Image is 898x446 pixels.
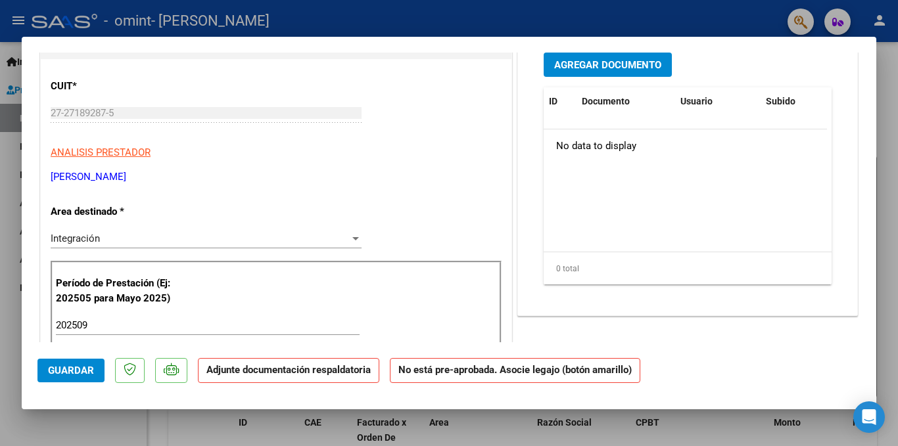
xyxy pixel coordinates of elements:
[51,204,186,219] p: Area destinado *
[582,96,630,106] span: Documento
[853,401,885,433] div: Open Intercom Messenger
[680,96,713,106] span: Usuario
[56,276,188,305] p: Período de Prestación (Ej: 202505 para Mayo 2025)
[37,359,105,382] button: Guardar
[51,79,186,94] p: CUIT
[390,358,640,384] strong: No está pre-aprobada. Asocie legajo (botón amarillo)
[549,96,557,106] span: ID
[544,53,672,77] button: Agregar Documento
[518,43,857,315] div: DOCUMENTACIÓN RESPALDATORIA
[206,364,371,376] strong: Adjunte documentación respaldatoria
[826,87,892,116] datatable-header-cell: Acción
[51,169,502,185] p: [PERSON_NAME]
[51,233,100,244] span: Integración
[675,87,761,116] datatable-header-cell: Usuario
[577,87,675,116] datatable-header-cell: Documento
[544,87,577,116] datatable-header-cell: ID
[544,252,832,285] div: 0 total
[761,87,826,116] datatable-header-cell: Subido
[51,146,151,158] span: ANALISIS PRESTADOR
[766,96,795,106] span: Subido
[554,59,661,71] span: Agregar Documento
[544,129,827,162] div: No data to display
[48,365,94,376] span: Guardar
